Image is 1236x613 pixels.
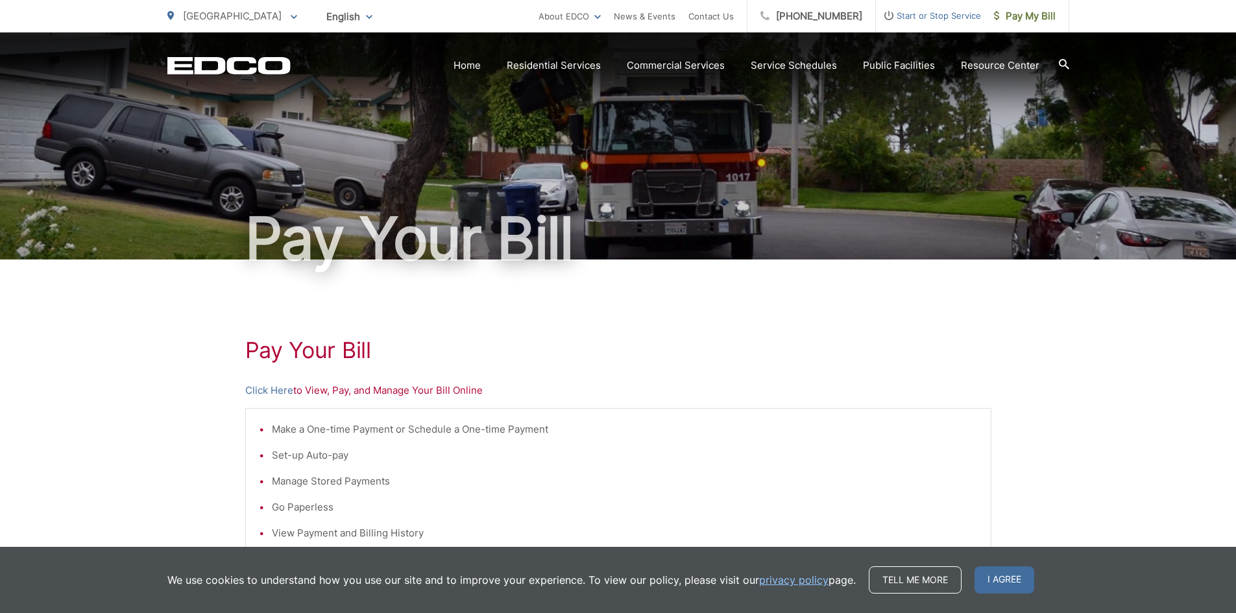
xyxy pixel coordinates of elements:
[539,8,601,24] a: About EDCO
[994,8,1056,24] span: Pay My Bill
[167,56,291,75] a: EDCD logo. Return to the homepage.
[245,383,293,398] a: Click Here
[245,337,991,363] h1: Pay Your Bill
[975,566,1034,594] span: I agree
[454,58,481,73] a: Home
[614,8,675,24] a: News & Events
[759,572,829,588] a: privacy policy
[272,474,978,489] li: Manage Stored Payments
[869,566,962,594] a: Tell me more
[627,58,725,73] a: Commercial Services
[272,422,978,437] li: Make a One-time Payment or Schedule a One-time Payment
[507,58,601,73] a: Residential Services
[272,448,978,463] li: Set-up Auto-pay
[961,58,1039,73] a: Resource Center
[167,206,1069,271] h1: Pay Your Bill
[751,58,837,73] a: Service Schedules
[317,5,382,28] span: English
[272,525,978,541] li: View Payment and Billing History
[272,499,978,515] li: Go Paperless
[183,10,282,22] span: [GEOGRAPHIC_DATA]
[245,383,991,398] p: to View, Pay, and Manage Your Bill Online
[167,572,856,588] p: We use cookies to understand how you use our site and to improve your experience. To view our pol...
[863,58,935,73] a: Public Facilities
[688,8,734,24] a: Contact Us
